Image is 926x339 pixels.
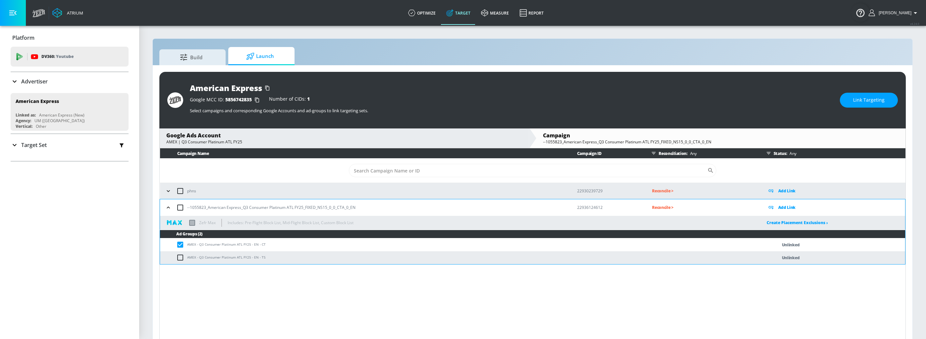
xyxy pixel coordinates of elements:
p: Reconcile > [652,204,756,211]
div: UM ([GEOGRAPHIC_DATA]) [34,118,85,123]
div: American ExpressLinked as:American Express (New)Agency:UM ([GEOGRAPHIC_DATA])Vertical:Other [11,93,129,131]
a: Target [441,1,476,25]
p: Add Link [778,187,796,195]
th: Campaign ID [567,148,642,159]
p: Add Link [778,204,796,211]
div: Number of CIDs: [269,97,310,103]
a: Atrium [52,8,83,18]
p: phns [187,187,196,194]
p: Any [687,150,697,157]
td: AMEX - Q3 Consumer Platinum ATL FY25 - EN - CT [160,238,764,251]
div: Add Link [767,204,905,211]
p: DV360: [41,53,74,60]
p: 22936124612 [577,204,642,211]
p: Unlinked [782,241,800,249]
div: Search CID Name or Number [349,164,716,177]
div: Reconciliation: [649,148,756,158]
div: Google Ads AccountAMEX | Q3 Consumer Platinum ATL FY25 [160,128,529,148]
div: American Express (New) [39,112,84,118]
div: Status: [764,148,905,158]
p: Advertiser [21,78,48,85]
p: Target Set [21,141,47,149]
div: Vertical: [16,123,32,129]
div: Atrium [64,10,83,16]
p: Select campaigns and corresponding Google Accounts and ad-groups to link targeting sets. [190,108,833,114]
p: Includes: Pre-Flight Block List, Mid-Flight Block List, Custom Block List [228,219,354,226]
p: 22930239729 [577,187,642,194]
div: DV360: Youtube [11,47,129,67]
th: Campaign Name [160,148,567,159]
p: --1055823_American Express_Q3 Consumer Platinum ATL FY25_FIXED_NS15_0_0_CTA_0_EN [187,204,355,211]
button: [PERSON_NAME] [869,9,919,17]
div: Agency: [16,118,31,123]
div: American Express [16,98,59,104]
span: v 4.24.0 [910,22,919,25]
div: Linked as: [16,112,36,118]
p: Unlinked [782,254,800,262]
div: Campaign [543,132,899,139]
div: Platform [11,28,129,47]
span: 1 [307,96,310,102]
a: measure [476,1,514,25]
td: AMEX - Q3 Consumer Platinum ATL FY25 - EN - TS [160,251,764,264]
div: Target Set [11,134,129,156]
div: --1055823_American Express_Q3 Consumer Platinum ATL FY25_FIXED_NS15_0_0_CTA_0_EN [543,139,899,145]
p: Any [787,150,796,157]
span: 5856742835 [225,96,252,103]
th: Ad Groups (2) [160,230,905,238]
p: Zefr Max [199,219,216,226]
button: Link Targeting [840,93,898,108]
div: Google MCC ID: [190,97,262,103]
input: Search Campaign Name or ID [349,164,707,177]
div: AMEX | Q3 Consumer Platinum ATL FY25 [166,139,522,145]
p: Platform [12,34,34,41]
span: Launch [235,48,285,64]
span: login as: andersson.ceron@zefr.com [876,11,911,15]
div: Google Ads Account [166,132,522,139]
p: Reconcile > [652,187,756,195]
span: Build [166,49,216,65]
div: Other [36,123,46,129]
div: Advertiser [11,72,129,91]
span: Link Targeting [853,96,885,104]
a: Create Placement Exclusions › [767,220,828,225]
a: Report [514,1,549,25]
a: optimize [403,1,441,25]
div: American Express [190,82,262,93]
p: Youtube [56,53,74,60]
button: Open Resource Center [851,3,870,22]
div: Add Link [767,187,905,195]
